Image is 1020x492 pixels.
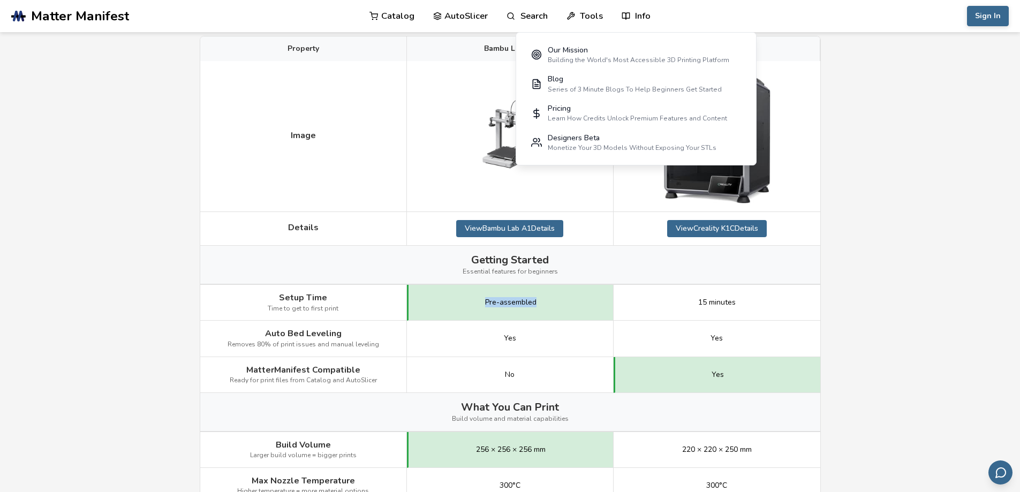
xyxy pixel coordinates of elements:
span: Image [291,131,316,140]
span: Yes [712,370,724,379]
a: BlogSeries of 3 Minute Blogs To Help Beginners Get Started [524,70,749,99]
span: Yes [504,334,516,343]
span: Matter Manifest [31,9,129,24]
span: Bambu Lab A1 [484,44,536,53]
span: 300°C [706,481,727,490]
span: 220 × 220 × 250 mm [682,445,752,454]
a: ViewBambu Lab A1Details [456,220,563,237]
img: Bambu Lab A1 [456,83,563,190]
span: Essential features for beginners [463,268,558,276]
span: 300°C [500,481,520,490]
a: PricingLearn How Credits Unlock Premium Features and Content [524,99,749,128]
span: Larger build volume = bigger prints [250,452,357,459]
a: ViewCreality K1CDetails [667,220,767,237]
span: Yes [711,334,723,343]
div: Monetize Your 3D Models Without Exposing Your STLs [548,144,716,152]
span: Details [288,223,319,232]
div: Designers Beta [548,134,716,142]
span: Ready for print files from Catalog and AutoSlicer [230,377,377,384]
span: Setup Time [279,293,327,302]
a: Our MissionBuilding the World's Most Accessible 3D Printing Platform [524,40,749,70]
button: Sign In [967,6,1009,26]
span: Time to get to first print [268,305,338,313]
div: Series of 3 Minute Blogs To Help Beginners Get Started [548,86,722,93]
div: Pricing [548,104,727,113]
span: Auto Bed Leveling [265,329,342,338]
span: Getting Started [471,254,549,266]
span: What You Can Print [461,401,559,413]
span: Max Nozzle Temperature [252,476,355,486]
div: Learn How Credits Unlock Premium Features and Content [548,115,727,122]
span: Removes 80% of print issues and manual leveling [228,341,379,349]
span: 256 × 256 × 256 mm [476,445,546,454]
div: Our Mission [548,46,729,55]
span: Property [288,44,319,53]
span: 15 minutes [698,298,736,307]
span: Build Volume [276,440,331,450]
a: Designers BetaMonetize Your 3D Models Without Exposing Your STLs [524,128,749,157]
span: MatterManifest Compatible [246,365,360,375]
span: No [505,370,515,379]
span: Pre-assembled [485,298,537,307]
div: Blog [548,75,722,84]
span: Build volume and material capabilities [452,415,569,423]
button: Send feedback via email [988,460,1013,485]
div: Building the World's Most Accessible 3D Printing Platform [548,56,729,64]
